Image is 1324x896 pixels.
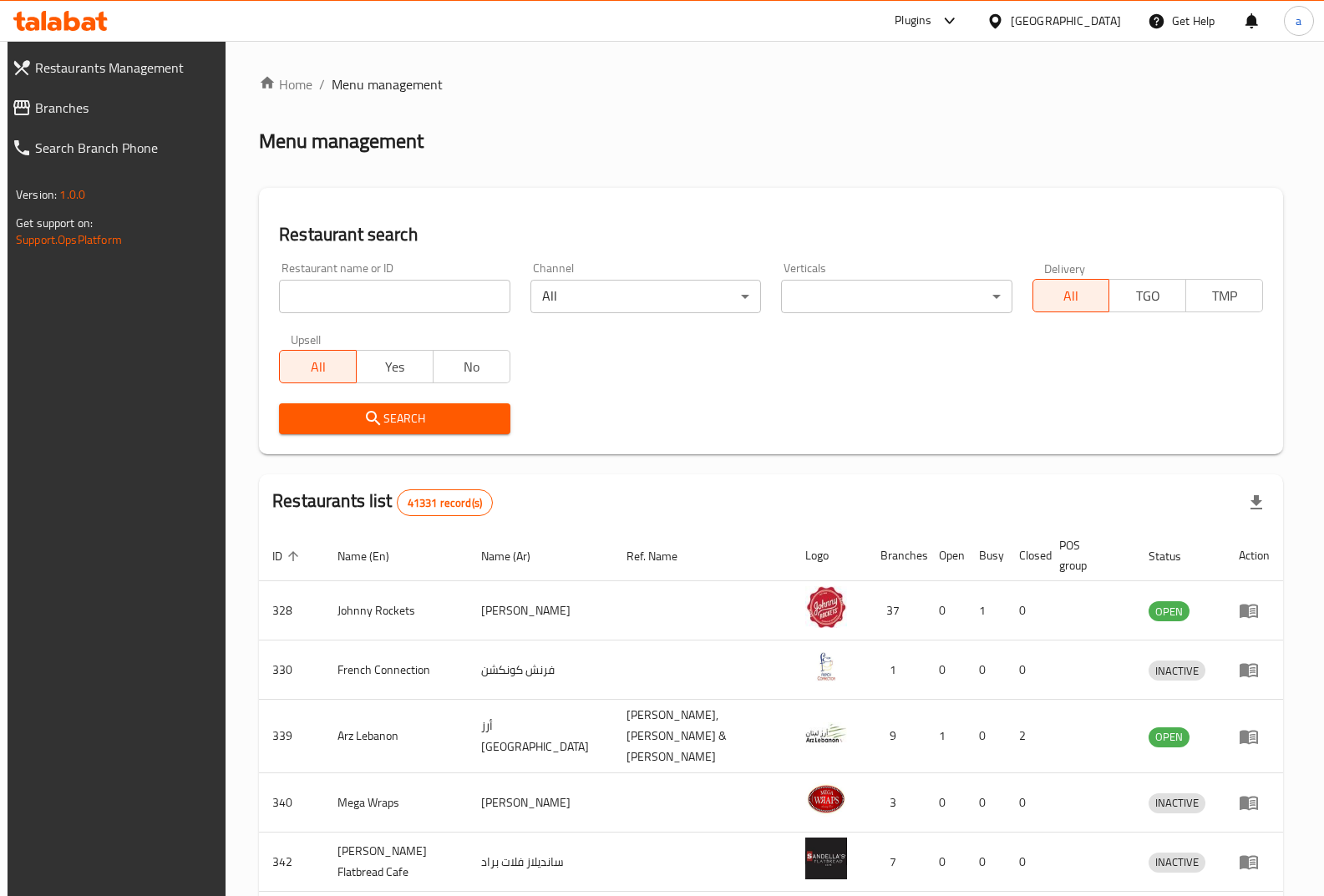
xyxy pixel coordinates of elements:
td: 0 [966,700,1006,773]
td: [PERSON_NAME] [468,581,613,640]
td: 1 [966,581,1006,640]
div: Menu [1239,726,1270,747]
td: French Connection [324,640,468,700]
li: / [319,74,325,94]
span: No [440,355,504,379]
td: 7 [867,833,926,892]
span: Status [1149,546,1203,566]
th: Logo [792,530,867,581]
div: OPEN [1149,727,1190,747]
td: 342 [259,833,324,892]
div: INACTIVE [1149,853,1205,873]
h2: Restaurants list [272,488,493,516]
th: Closed [1006,530,1046,581]
th: Busy [966,530,1006,581]
span: OPEN [1149,602,1190,621]
div: Export file [1236,483,1276,523]
img: French Connection [805,645,847,687]
label: Delivery [1044,262,1086,274]
div: Menu [1239,852,1270,872]
span: Search Branch Phone [35,138,216,158]
span: TMP [1193,284,1256,308]
td: 328 [259,581,324,640]
h2: Restaurant search [279,222,1263,247]
td: [PERSON_NAME] Flatbread Cafe [324,833,468,892]
td: 330 [259,640,324,700]
img: Johnny Rockets [805,586,847,628]
td: Arz Lebanon [324,700,468,773]
button: Yes [356,350,434,383]
div: Menu [1239,660,1270,680]
span: a [1296,12,1301,30]
td: فرنش كونكشن [468,640,613,700]
td: سانديلاز فلات براد [468,833,613,892]
input: Search for restaurant name or ID.. [279,280,510,313]
label: Upsell [291,333,322,345]
span: INACTIVE [1149,793,1205,812]
img: Arz Lebanon [805,712,847,754]
button: All [279,350,357,383]
td: 0 [926,773,966,833]
div: All [530,280,761,313]
span: Yes [363,355,427,379]
a: Support.OpsPlatform [16,229,122,251]
td: 0 [1006,833,1046,892]
img: Sandella's Flatbread Cafe [805,838,847,879]
span: Search [292,408,496,429]
td: 37 [867,581,926,640]
nav: breadcrumb [259,74,1283,94]
th: Open [926,530,966,581]
td: 0 [966,833,1006,892]
td: 0 [926,581,966,640]
td: Johnny Rockets [324,581,468,640]
span: INACTIVE [1149,661,1205,681]
button: All [1032,279,1110,312]
span: Version: [16,184,57,205]
td: 0 [926,833,966,892]
span: Name (Ar) [481,546,552,566]
span: All [1040,284,1103,308]
td: 2 [1006,700,1046,773]
span: Menu management [332,74,443,94]
td: 340 [259,773,324,833]
div: Menu [1239,792,1270,812]
td: 0 [1006,640,1046,700]
td: 0 [966,640,1006,700]
span: INACTIVE [1149,853,1205,872]
td: 1 [867,640,926,700]
td: 1 [926,700,966,773]
span: 1.0.0 [59,184,85,205]
div: ​ [781,280,1012,313]
span: TGO [1116,284,1179,308]
span: ID [272,546,304,566]
button: No [433,350,510,383]
span: All [287,355,350,379]
button: TMP [1185,279,1263,312]
td: [PERSON_NAME],[PERSON_NAME] & [PERSON_NAME] [613,700,793,773]
h2: Menu management [259,128,424,154]
span: 41331 record(s) [398,495,492,511]
img: Mega Wraps [805,778,847,820]
td: 9 [867,700,926,773]
span: Get support on: [16,212,93,234]
td: [PERSON_NAME] [468,773,613,833]
th: Branches [867,530,926,581]
span: POS group [1059,535,1115,575]
a: Home [259,74,312,94]
td: Mega Wraps [324,773,468,833]
span: OPEN [1149,727,1190,747]
td: 0 [1006,773,1046,833]
span: Branches [35,98,216,118]
div: INACTIVE [1149,793,1205,813]
td: أرز [GEOGRAPHIC_DATA] [468,700,613,773]
td: 339 [259,700,324,773]
div: OPEN [1149,601,1190,621]
td: 0 [1006,581,1046,640]
td: 3 [867,773,926,833]
th: Action [1225,530,1283,581]
span: Name (En) [337,546,411,566]
td: 0 [966,773,1006,833]
div: Plugins [895,11,931,31]
div: Total records count [397,489,493,516]
button: Search [279,403,510,434]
